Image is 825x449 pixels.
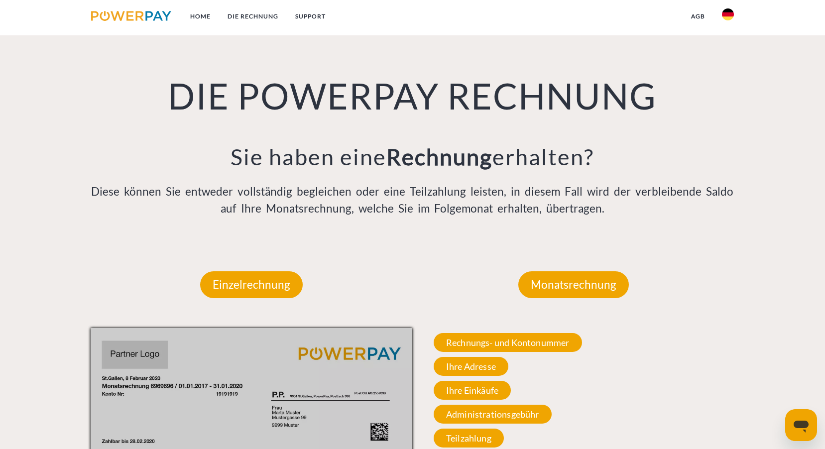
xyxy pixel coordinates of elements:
[91,143,735,171] h3: Sie haben eine erhalten?
[683,7,713,25] a: agb
[434,429,504,448] span: Teilzahlung
[287,7,334,25] a: SUPPORT
[434,381,511,400] span: Ihre Einkäufe
[219,7,287,25] a: DIE RECHNUNG
[386,143,492,170] b: Rechnung
[434,405,552,424] span: Administrationsgebühr
[91,11,171,21] img: logo-powerpay.svg
[434,357,508,376] span: Ihre Adresse
[200,271,303,298] p: Einzelrechnung
[434,333,582,352] span: Rechnungs- und Kontonummer
[722,8,734,20] img: de
[91,183,735,217] p: Diese können Sie entweder vollständig begleichen oder eine Teilzahlung leisten, in diesem Fall wi...
[91,73,735,118] h1: DIE POWERPAY RECHNUNG
[785,409,817,441] iframe: Schaltfläche zum Öffnen des Messaging-Fensters
[518,271,629,298] p: Monatsrechnung
[182,7,219,25] a: Home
